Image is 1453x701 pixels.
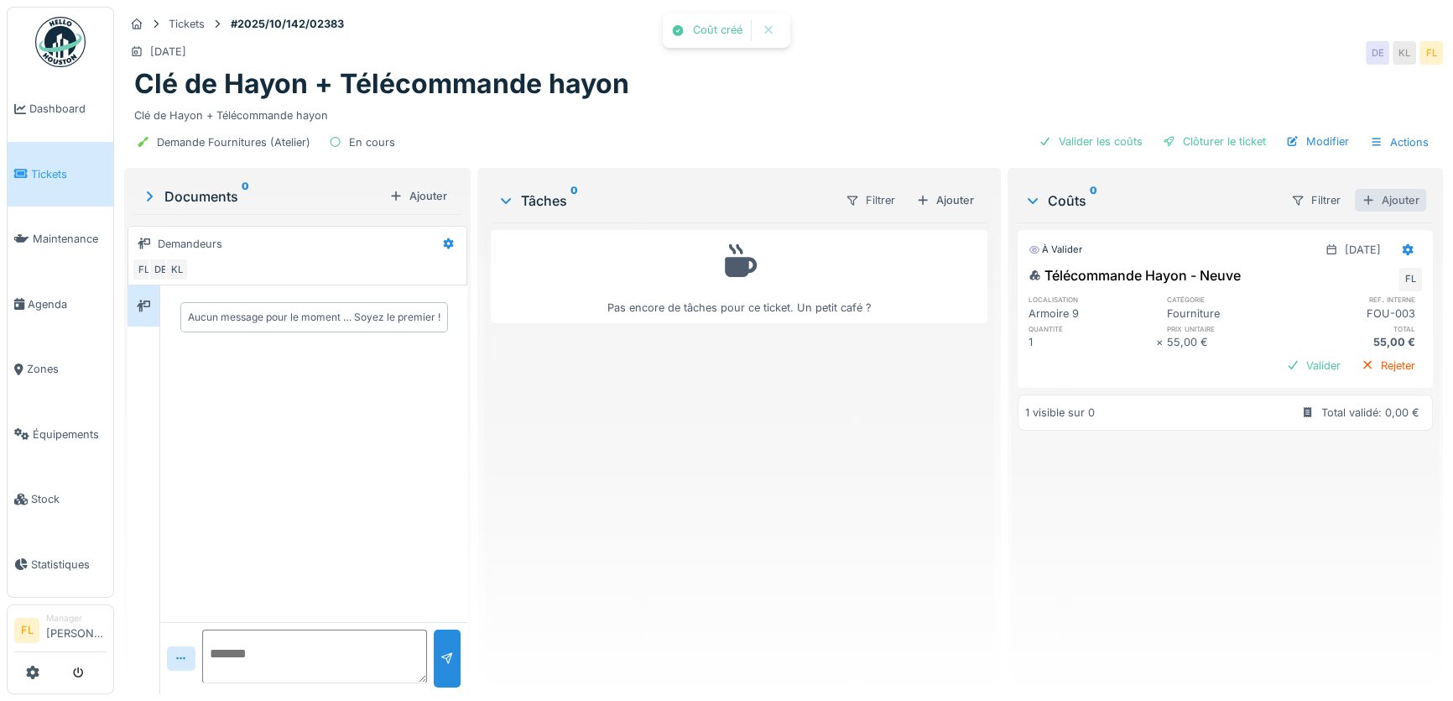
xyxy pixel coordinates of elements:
span: Équipements [33,426,107,442]
strong: #2025/10/142/02383 [224,16,351,32]
div: Ajouter [1355,189,1426,212]
h6: quantité [1029,323,1156,334]
div: Valider [1279,354,1347,377]
h6: catégorie [1167,294,1294,305]
h6: localisation [1029,294,1156,305]
div: Télécommande Hayon - Neuve [1029,265,1241,285]
span: Tickets [31,166,107,182]
div: Clôturer le ticket [1156,130,1273,153]
li: FL [14,618,39,643]
div: Coûts [1024,191,1277,211]
img: Badge_color-CXgf-gQk.svg [35,17,86,67]
sup: 0 [242,186,249,207]
a: Dashboard [8,76,113,142]
div: Valider les coûts [1032,130,1149,153]
div: Pas encore de tâches pour ce ticket. Un petit café ? [502,238,976,316]
div: Filtrer [838,188,903,212]
div: Ajouter [909,189,981,212]
li: [PERSON_NAME] [46,612,107,648]
sup: 0 [1090,191,1097,211]
div: Demandeurs [158,236,222,252]
a: Statistiques [8,532,113,598]
div: Filtrer [1284,188,1348,212]
div: 55,00 € [1294,334,1422,350]
div: 1 visible sur 0 [1025,405,1095,421]
h6: prix unitaire [1167,323,1294,334]
div: Demande Fournitures (Atelier) [157,134,310,150]
div: Ajouter [383,185,454,207]
div: DE [1366,41,1389,65]
div: × [1156,334,1167,350]
div: [DATE] [1345,242,1381,258]
div: Manager [46,612,107,625]
span: Zones [27,361,107,377]
sup: 0 [570,191,578,211]
div: Modifier [1279,130,1356,153]
div: Coût créé [693,24,742,38]
span: Statistiques [31,557,107,573]
h1: Clé de Hayon + Télécommande hayon [134,68,629,100]
div: Fourniture [1167,306,1294,322]
div: DE [148,258,172,281]
span: Agenda [28,296,107,312]
h6: ref. interne [1294,294,1422,305]
div: 1 [1029,334,1156,350]
div: FL [132,258,155,281]
span: Maintenance [33,231,107,247]
span: Dashboard [29,101,107,117]
div: KL [165,258,189,281]
div: Armoire 9 [1029,306,1156,322]
a: Maintenance [8,207,113,272]
div: Actions [1362,130,1436,154]
h6: total [1294,323,1422,334]
div: Documents [141,186,383,207]
div: KL [1393,41,1416,65]
a: FL Manager[PERSON_NAME] [14,612,107,652]
a: Équipements [8,402,113,468]
div: FOU-003 [1294,306,1422,322]
div: Rejeter [1354,354,1422,377]
div: En cours [349,134,395,150]
a: Tickets [8,142,113,207]
div: [DATE] [150,44,186,60]
div: Aucun message pour le moment … Soyez le premier ! [188,310,440,325]
div: À valider [1029,243,1082,257]
div: Tâches [497,191,831,211]
div: FL [1398,268,1422,291]
a: Agenda [8,272,113,337]
a: Zones [8,337,113,402]
div: Total validé: 0,00 € [1321,405,1419,421]
div: Clé de Hayon + Télécommande hayon [134,101,1433,123]
div: Tickets [169,16,205,32]
a: Stock [8,467,113,532]
span: Stock [31,491,107,507]
div: 55,00 € [1167,334,1294,350]
div: FL [1419,41,1443,65]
